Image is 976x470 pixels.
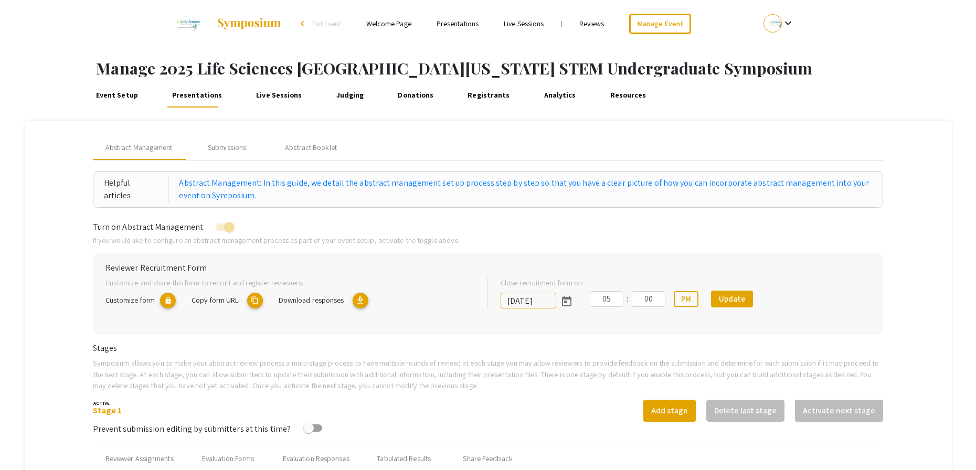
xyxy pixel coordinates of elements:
[96,59,976,78] h1: Manage 2025 Life Sciences [GEOGRAPHIC_DATA][US_STATE] STEM Undergraduate Symposium
[366,19,411,28] a: Welcome Page
[171,10,206,37] img: 2025 Life Sciences South Florida STEM Undergraduate Symposium
[105,142,173,153] span: Abstract Management
[463,453,512,464] div: Share Feedback
[629,14,691,34] a: Manage Event
[301,20,307,27] div: arrow_back_ios
[465,82,512,108] a: Registrants
[93,405,122,416] a: Stage 1
[105,263,871,273] h6: Reviewer Recruitment Form
[202,453,254,464] div: Evaluation Forms
[171,10,282,37] a: 2025 Life Sciences South Florida STEM Undergraduate Symposium
[542,82,578,108] a: Analytics
[334,82,366,108] a: Judging
[632,291,665,307] input: Minutes
[623,293,632,305] div: :
[105,277,471,289] p: Customize and share this form to recruit and register reviewers:
[501,277,584,289] label: Close recruitment form on:
[795,400,883,422] button: Activate next stage
[192,295,238,305] span: Copy form URL
[556,291,577,312] button: Open calendar
[160,293,176,308] mat-icon: lock
[283,453,349,464] div: Evaluation Responses
[504,19,544,28] a: Live Sessions
[312,19,341,28] span: Exit Event
[93,343,884,353] h6: Stages
[752,12,805,35] button: Expand account dropdown
[279,295,344,305] span: Download responses
[93,82,140,108] a: Event Setup
[556,19,566,28] li: |
[93,423,291,434] span: Prevent submission editing by submitters at this time?
[93,234,884,246] p: If you would like to configure an abstract management process as part of your event setup, activa...
[674,291,698,307] button: PM
[590,291,623,307] input: Hours
[711,291,753,307] button: Update
[93,357,884,391] p: Symposium allows you to make your abstract review process a multi-stage process to have multiple ...
[706,400,784,422] button: Delete last stage
[396,82,436,108] a: Donations
[105,295,155,305] span: Customize form
[8,423,45,462] iframe: Chat
[782,17,794,29] mat-icon: Expand account dropdown
[437,19,479,28] a: Presentations
[179,177,872,202] a: Abstract Management: In this guide, we detail the abstract management set up process step by step...
[579,19,604,28] a: Reviews
[377,453,431,464] div: Tabulated Results
[216,17,282,30] img: Symposium by ForagerOne
[353,293,368,308] mat-icon: Export responses
[104,177,169,202] div: Helpful articles
[608,82,649,108] a: Resources
[254,82,305,108] a: Live Sessions
[105,453,174,464] div: Reviewer Assignments
[208,142,246,153] div: Submissions
[247,293,263,308] mat-icon: copy URL
[285,142,337,153] div: Abstract Booklet
[643,400,696,422] button: Add stage
[169,82,225,108] a: Presentations
[93,221,204,232] span: Turn on Abstract Management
